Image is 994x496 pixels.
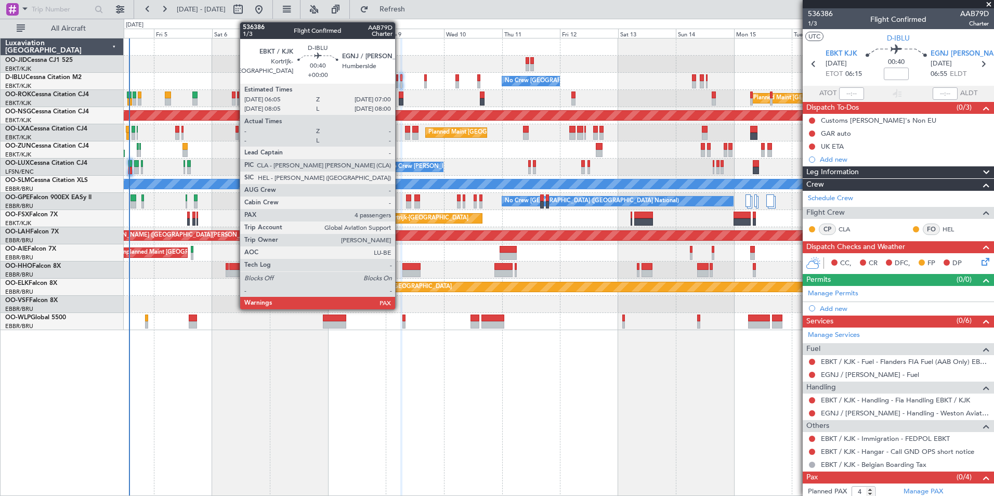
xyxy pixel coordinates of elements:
div: Add new [820,304,989,313]
span: EBKT KJK [826,49,857,59]
span: OO-LUX [5,160,30,166]
span: DP [952,258,962,269]
span: (0/3) [957,102,972,113]
a: OO-WLPGlobal 5500 [5,315,66,321]
div: No Crew [GEOGRAPHIC_DATA] ([GEOGRAPHIC_DATA] National) [505,73,679,89]
a: EBBR/BRU [5,271,33,279]
span: Leg Information [806,166,859,178]
a: Schedule Crew [808,193,853,204]
a: Manage Services [808,330,860,341]
span: OO-FSX [5,212,29,218]
span: OO-HHO [5,263,32,269]
div: Tue 16 [792,29,850,38]
span: CC, [840,258,852,269]
span: Services [806,316,833,328]
a: EBKT/KJK [5,65,31,73]
a: EBBR/BRU [5,305,33,313]
span: OO-ZUN [5,143,31,149]
a: Manage Permits [808,289,858,299]
a: EBKT/KJK [5,116,31,124]
div: Sun 14 [676,29,734,38]
button: Refresh [355,1,417,18]
span: 06:15 [845,69,862,80]
a: OO-AIEFalcon 7X [5,246,56,252]
span: OO-AIE [5,246,28,252]
button: UTC [805,32,823,41]
span: OO-LXA [5,126,30,132]
a: HEL [943,225,966,234]
div: Tue 9 [386,29,444,38]
span: 536386 [808,8,833,19]
div: Planned Maint [GEOGRAPHIC_DATA] ([GEOGRAPHIC_DATA] National) [428,125,617,140]
a: EBKT/KJK [5,99,31,107]
span: Charter [960,19,989,28]
span: OO-VSF [5,297,29,304]
span: (0/6) [957,315,972,326]
a: OO-ELKFalcon 8X [5,280,57,286]
a: OO-NSGCessna Citation CJ4 [5,109,89,115]
span: OO-NSG [5,109,31,115]
span: (0/4) [957,472,972,482]
span: Refresh [371,6,414,13]
span: OO-ELK [5,280,29,286]
div: Wed 10 [444,29,502,38]
button: All Aircraft [11,20,113,37]
span: OO-SLM [5,177,30,184]
span: Dispatch To-Dos [806,102,859,114]
span: ETOT [826,69,843,80]
span: ALDT [960,88,977,99]
span: Others [806,420,829,432]
span: [DATE] - [DATE] [177,5,226,14]
input: --:-- [839,87,864,100]
span: Fuel [806,343,820,355]
div: No Crew [PERSON_NAME] ([PERSON_NAME]) [388,159,513,175]
div: Planned Maint [GEOGRAPHIC_DATA] ([GEOGRAPHIC_DATA] National) [350,193,538,209]
a: OO-VSFFalcon 8X [5,297,58,304]
a: OO-JIDCessna CJ1 525 [5,57,73,63]
span: (0/0) [957,274,972,285]
div: Sat 13 [618,29,676,38]
div: FO [923,224,940,235]
div: Planned Maint [GEOGRAPHIC_DATA] ([GEOGRAPHIC_DATA]) [753,90,917,106]
span: 06:55 [931,69,947,80]
div: Fri 5 [154,29,212,38]
a: EBKT/KJK [5,219,31,227]
span: Permits [806,274,831,286]
a: OO-LUXCessna Citation CJ4 [5,160,87,166]
span: CR [869,258,878,269]
a: EBKT / KJK - Handling - Fia Handling EBKT / KJK [821,396,970,404]
a: LFSN/ENC [5,168,34,176]
div: Sun 7 [270,29,328,38]
input: Trip Number [32,2,91,17]
span: All Aircraft [27,25,110,32]
span: DFC, [895,258,910,269]
a: CLA [839,225,862,234]
a: EBBR/BRU [5,254,33,262]
div: No Crew [GEOGRAPHIC_DATA] ([GEOGRAPHIC_DATA] National) [505,193,679,209]
div: Thu 4 [96,29,154,38]
div: GAR auto [821,129,851,138]
a: OO-HHOFalcon 8X [5,263,61,269]
div: Thu 11 [502,29,560,38]
div: Flight Confirmed [870,14,926,25]
a: OO-GPEFalcon 900EX EASy II [5,194,91,201]
a: EGNJ / [PERSON_NAME] - Fuel [821,370,919,379]
a: EBBR/BRU [5,237,33,244]
div: Sat 6 [212,29,270,38]
a: OO-FSXFalcon 7X [5,212,58,218]
span: Flight Crew [806,207,845,219]
a: EBKT/KJK [5,134,31,141]
span: Handling [806,382,836,394]
a: EBBR/BRU [5,288,33,296]
a: EBBR/BRU [5,322,33,330]
a: EBKT/KJK [5,82,31,90]
div: [DATE] [126,21,143,30]
a: EBKT / KJK - Fuel - Flanders FIA Fuel (AAB Only) EBKT / KJK [821,357,989,366]
a: EBKT / KJK - Hangar - Call GND OPS short notice [821,447,974,456]
a: OO-ROKCessna Citation CJ4 [5,92,89,98]
a: OO-SLMCessna Citation XLS [5,177,88,184]
span: ATOT [819,88,836,99]
span: 1/3 [808,19,833,28]
div: Mon 15 [734,29,792,38]
div: Add new [820,155,989,164]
